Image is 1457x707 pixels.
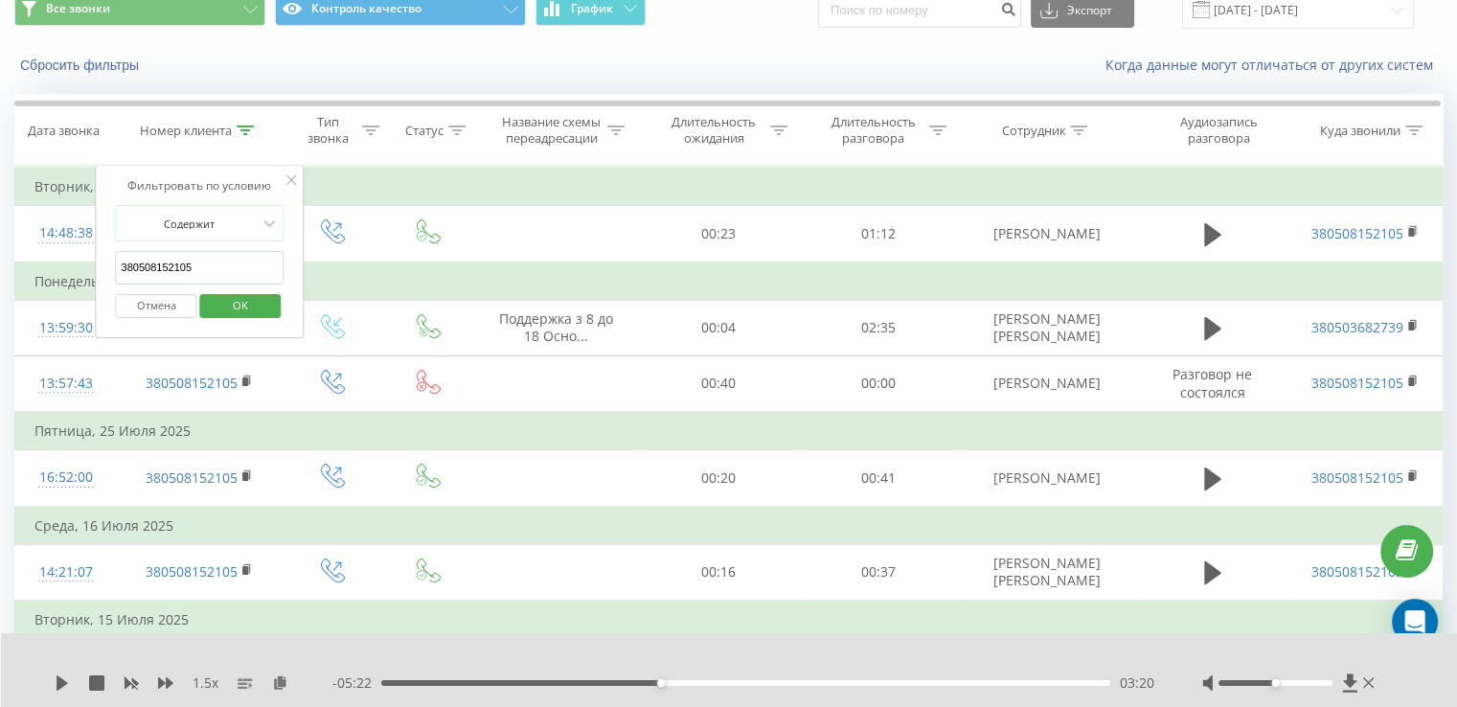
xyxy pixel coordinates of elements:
[1320,123,1400,139] div: Куда звонили
[958,206,1136,262] td: [PERSON_NAME]
[15,412,1443,450] td: Пятница, 25 Июля 2025
[663,114,765,147] div: Длительность ожидания
[34,459,98,496] div: 16:52:00
[146,468,238,487] a: 380508152105
[1311,468,1403,487] a: 380508152105
[798,206,957,262] td: 01:12
[958,355,1136,412] td: [PERSON_NAME]
[958,544,1136,601] td: [PERSON_NAME] [PERSON_NAME]
[639,355,798,412] td: 00:40
[214,290,267,320] span: OK
[958,450,1136,507] td: [PERSON_NAME]
[1311,374,1403,392] a: 380508152105
[116,294,197,318] button: Отмена
[146,562,238,581] a: 380508152105
[798,544,957,601] td: 00:37
[28,123,100,139] div: Дата звонка
[798,450,957,507] td: 00:41
[639,300,798,355] td: 00:04
[500,114,603,147] div: Название схемы переадресации
[15,601,1443,639] td: Вторник, 15 Июля 2025
[1271,679,1279,687] div: Accessibility label
[1172,365,1252,400] span: Разговор не состоялся
[140,123,232,139] div: Номер клиента
[15,168,1443,206] td: Вторник, 12 Августа 2025
[146,374,238,392] a: 380508152105
[1311,318,1403,336] a: 380503682739
[34,365,98,402] div: 13:57:43
[116,176,285,195] div: Фильтровать по условию
[1311,562,1403,581] a: 380508152105
[1105,56,1443,74] a: Когда данные могут отличаться от других систем
[958,300,1136,355] td: [PERSON_NAME] [PERSON_NAME]
[1392,599,1438,645] div: Open Intercom Messenger
[405,123,444,139] div: Статус
[116,251,285,285] input: Введите значение
[14,57,148,74] button: Сбросить фильтры
[300,114,357,147] div: Тип звонка
[1311,224,1403,242] a: 380508152105
[15,262,1443,301] td: Понедельник, 11 Августа 2025
[34,215,98,252] div: 14:48:38
[639,206,798,262] td: 00:23
[798,355,957,412] td: 00:00
[822,114,924,147] div: Длительность разговора
[15,507,1443,545] td: Среда, 16 Июля 2025
[193,673,218,693] span: 1.5 x
[639,450,798,507] td: 00:20
[1120,673,1154,693] span: 03:20
[571,2,613,15] span: График
[499,309,613,345] span: Поддержка з 8 до 18 Осно...
[657,679,665,687] div: Accessibility label
[798,300,957,355] td: 02:35
[199,294,281,318] button: OK
[34,554,98,591] div: 14:21:07
[639,544,798,601] td: 00:16
[34,309,98,347] div: 13:59:30
[46,1,110,16] span: Все звонки
[1001,123,1065,139] div: Сотрудник
[332,673,381,693] span: - 05:22
[1156,114,1281,147] div: Аудиозапись разговора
